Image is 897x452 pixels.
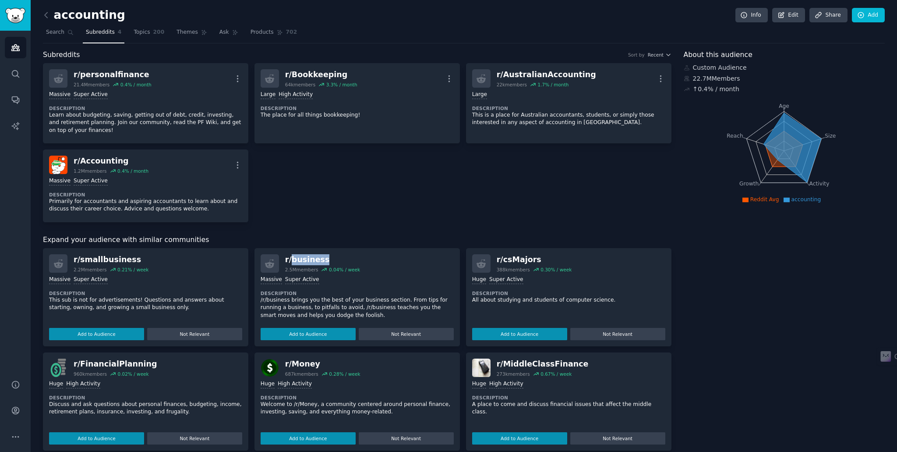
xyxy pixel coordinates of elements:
[285,69,357,80] div: r/ Bookkeeping
[684,63,885,72] div: Custom Audience
[497,69,596,80] div: r/ AustralianAccounting
[49,432,144,445] button: Add to Audience
[279,91,313,99] div: High Activity
[772,8,805,23] a: Edit
[49,156,67,174] img: Accounting
[693,85,739,94] div: ↑ 0.4 % / month
[472,432,567,445] button: Add to Audience
[359,328,454,340] button: Not Relevant
[852,8,885,23] a: Add
[49,91,71,99] div: Massive
[648,52,664,58] span: Recent
[278,380,312,388] div: High Activity
[750,196,779,203] span: Reddit Avg
[261,290,454,296] dt: Description
[74,156,148,167] div: r/ Accounting
[472,395,665,401] dt: Description
[472,111,665,127] p: This is a place for Australian accountants, students, or simply those interested in any aspect of...
[49,105,242,111] dt: Description
[326,82,357,88] div: 3.3 % / month
[285,371,318,377] div: 687k members
[117,267,148,273] div: 0.21 % / week
[791,196,821,203] span: accounting
[254,63,460,143] a: r/Bookkeeping64kmembers3.3% / monthLargeHigh ActivityDescriptionThe place for all things bookkeep...
[261,111,454,119] p: The place for all things bookkeeping!
[285,254,360,265] div: r/ business
[74,82,109,88] div: 21.4M members
[359,432,454,445] button: Not Relevant
[472,91,487,99] div: Large
[648,52,671,58] button: Recent
[134,28,150,36] span: Topics
[489,276,523,284] div: Super Active
[628,52,645,58] div: Sort by
[49,359,67,377] img: FinancialPlanning
[472,359,491,377] img: MiddleClassFinance
[49,177,71,185] div: Massive
[329,371,360,377] div: 0.28 % / week
[497,359,589,370] div: r/ MiddleClassFinance
[120,82,152,88] div: 0.4 % / month
[285,359,360,370] div: r/ Money
[117,168,148,174] div: 0.4 % / month
[472,296,665,304] p: All about studying and students of computer science.
[177,28,198,36] span: Themes
[537,82,569,88] div: 1.7 % / month
[285,82,315,88] div: 64k members
[261,432,356,445] button: Add to Audience
[261,328,356,340] button: Add to Audience
[472,105,665,111] dt: Description
[43,63,248,143] a: r/personalfinance21.4Mmembers0.4% / monthMassiveSuper ActiveDescriptionLearn about budgeting, sav...
[570,432,665,445] button: Not Relevant
[49,380,63,388] div: Huge
[472,328,567,340] button: Add to Audience
[74,276,108,284] div: Super Active
[261,359,279,377] img: Money
[261,296,454,320] p: /r/business brings you the best of your business section. From tips for running a business, to pi...
[74,254,148,265] div: r/ smallbusiness
[540,371,572,377] div: 0.67 % / week
[251,28,274,36] span: Products
[497,82,527,88] div: 22k members
[49,296,242,312] p: This sub is not for advertisements! Questions and answers about starting, owning, and growing a s...
[489,380,523,388] div: High Activity
[285,267,318,273] div: 2.5M members
[497,371,530,377] div: 273k members
[779,103,789,109] tspan: Age
[74,168,107,174] div: 1.2M members
[472,380,486,388] div: Huge
[497,267,530,273] div: 388k members
[49,111,242,135] p: Learn about budgeting, saving, getting out of debt, credit, investing, and retirement planning. J...
[497,254,572,265] div: r/ csMajors
[540,267,572,273] div: 0.30 % / week
[472,276,486,284] div: Huge
[472,401,665,416] p: A place to come and discuss financial issues that affect the middle class.
[219,28,229,36] span: Ask
[74,267,107,273] div: 2.2M members
[74,177,108,185] div: Super Active
[261,401,454,416] p: Welcome to /r/Money, a community centered around personal finance, investing, saving, and everyth...
[74,91,108,99] div: Super Active
[825,132,836,139] tspan: Size
[86,28,115,36] span: Subreddits
[74,359,157,370] div: r/ FinancialPlanning
[5,8,25,23] img: GummySearch logo
[247,25,300,43] a: Products702
[117,371,148,377] div: 0.02 % / week
[739,181,759,187] tspan: Growth
[43,235,209,246] span: Expand your audience with similar communities
[286,28,297,36] span: 702
[466,63,671,143] a: r/AustralianAccounting22kmembers1.7% / monthLargeDescriptionThis is a place for Australian accoun...
[49,328,144,340] button: Add to Audience
[49,395,242,401] dt: Description
[147,328,242,340] button: Not Relevant
[147,432,242,445] button: Not Relevant
[261,105,454,111] dt: Description
[74,69,152,80] div: r/ personalfinance
[49,198,242,213] p: Primarily for accountants and aspiring accountants to learn about and discuss their career choice...
[46,28,64,36] span: Search
[49,290,242,296] dt: Description
[173,25,210,43] a: Themes
[43,149,248,222] a: Accountingr/Accounting1.2Mmembers0.4% / monthMassiveSuper ActiveDescriptionPrimarily for accounta...
[49,192,242,198] dt: Description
